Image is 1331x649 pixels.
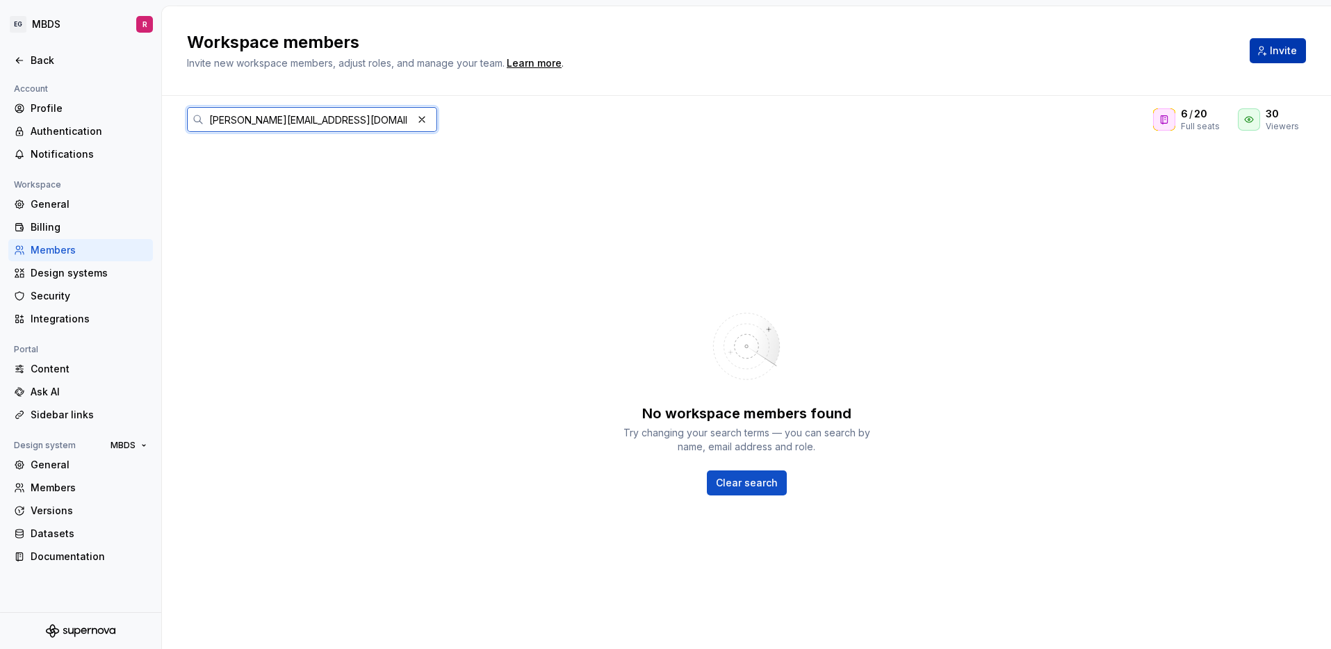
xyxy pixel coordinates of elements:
[8,404,153,426] a: Sidebar links
[8,97,153,120] a: Profile
[1250,38,1306,63] button: Invite
[31,481,147,495] div: Members
[31,527,147,541] div: Datasets
[1181,107,1221,121] div: /
[31,266,147,280] div: Design systems
[1266,107,1279,121] span: 30
[8,358,153,380] a: Content
[8,239,153,261] a: Members
[8,143,153,165] a: Notifications
[31,124,147,138] div: Authentication
[507,56,562,70] a: Learn more
[1194,107,1207,121] span: 20
[31,385,147,399] div: Ask AI
[1266,121,1299,132] div: Viewers
[31,54,147,67] div: Back
[31,362,147,376] div: Content
[8,437,81,454] div: Design system
[8,262,153,284] a: Design systems
[8,545,153,568] a: Documentation
[8,477,153,499] a: Members
[31,312,147,326] div: Integrations
[8,381,153,403] a: Ask AI
[8,341,44,358] div: Portal
[204,107,412,132] input: Search in workspace members...
[31,458,147,472] div: General
[31,408,147,422] div: Sidebar links
[31,147,147,161] div: Notifications
[8,176,67,193] div: Workspace
[31,289,147,303] div: Security
[10,16,26,33] div: EG
[8,81,54,97] div: Account
[111,440,136,451] span: MBDS
[31,101,147,115] div: Profile
[8,285,153,307] a: Security
[3,9,158,40] button: EGMBDSR
[142,19,147,30] div: R
[31,220,147,234] div: Billing
[8,454,153,476] a: General
[8,49,153,72] a: Back
[1181,121,1221,132] div: Full seats
[642,404,851,423] div: No workspace members found
[8,523,153,545] a: Datasets
[8,308,153,330] a: Integrations
[8,120,153,142] a: Authentication
[187,31,1233,54] h2: Workspace members
[46,624,115,638] svg: Supernova Logo
[505,58,564,69] span: .
[8,193,153,215] a: General
[187,57,505,69] span: Invite new workspace members, adjust roles, and manage your team.
[31,197,147,211] div: General
[8,216,153,238] a: Billing
[31,550,147,564] div: Documentation
[1181,107,1188,121] span: 6
[8,500,153,522] a: Versions
[707,470,787,495] button: Clear search
[621,426,872,454] div: Try changing your search terms — you can search by name, email address and role.
[716,476,778,490] span: Clear search
[1270,44,1297,58] span: Invite
[31,243,147,257] div: Members
[31,504,147,518] div: Versions
[32,17,60,31] div: MBDS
